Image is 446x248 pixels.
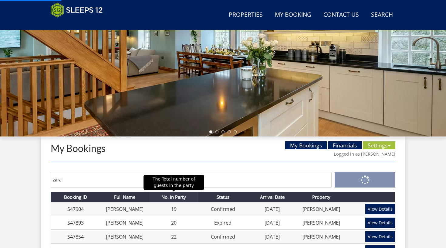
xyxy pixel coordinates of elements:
[51,2,103,18] img: Sleeps 12
[171,233,177,240] a: 22
[365,204,395,214] a: View Details
[328,141,362,149] a: Financials
[51,142,106,154] a: My Bookings
[51,192,100,202] th: Booking ID
[226,8,265,22] a: Properties
[67,219,84,226] a: S47893
[214,219,231,226] a: Expired
[272,8,314,22] a: My Booking
[67,233,84,240] a: S47854
[149,192,198,202] th: No. in Party
[198,192,248,202] th: Status
[321,8,361,22] a: Contact Us
[335,172,395,188] button: Search
[211,233,235,240] a: Confirmed
[365,231,395,242] a: View Details
[302,233,340,240] a: [PERSON_NAME]
[358,177,372,183] span: Search
[248,192,297,202] th: Arrival Date
[48,21,111,26] iframe: Customer reviews powered by Trustpilot
[297,192,346,202] th: Property
[51,172,332,188] input: Search by Booking Reference, Name, Postcode or Email
[265,206,280,212] a: [DATE]
[302,206,340,212] a: [PERSON_NAME]
[285,141,327,149] a: My Bookings
[302,219,340,226] a: [PERSON_NAME]
[365,218,395,228] a: View Details
[106,219,144,226] a: [PERSON_NAME]
[106,233,144,240] a: [PERSON_NAME]
[171,219,177,226] a: 20
[265,219,280,226] a: [DATE]
[106,206,144,212] a: [PERSON_NAME]
[100,192,149,202] th: Full Name
[67,206,84,212] a: S47904
[363,141,395,149] a: Settings
[369,8,395,22] a: Search
[211,206,235,212] a: Confirmed
[144,175,204,190] div: The Total number of guests in the party
[334,151,395,157] a: Logged in as [PERSON_NAME]
[265,233,280,240] a: [DATE]
[171,206,177,212] a: 19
